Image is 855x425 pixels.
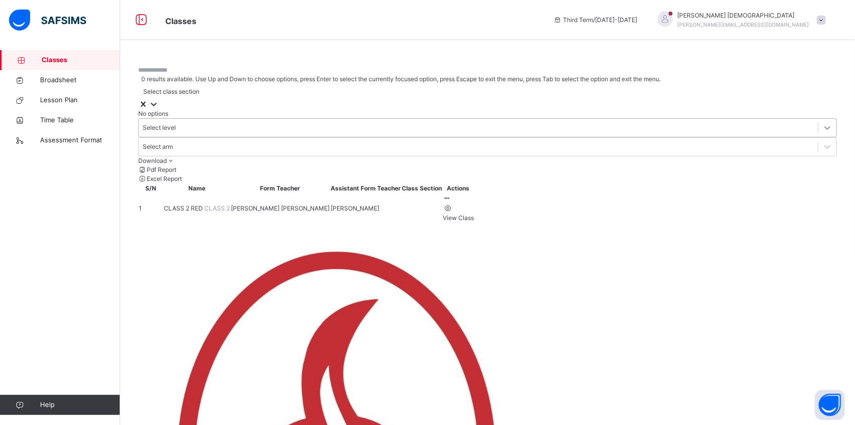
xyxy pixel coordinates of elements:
th: S/N [138,183,163,193]
span: [PERSON_NAME][EMAIL_ADDRESS][DOMAIN_NAME] [678,22,809,28]
span: Download [138,157,167,164]
div: Select arm [143,142,173,151]
button: Open asap [815,390,845,420]
span: Classes [165,16,196,26]
th: Class Section [401,183,442,193]
div: JoanJesubamikole [648,11,831,29]
span: [PERSON_NAME] [PERSON_NAME] [231,204,330,213]
span: 0 results available. Use Up and Down to choose options, press Enter to select the currently focus... [140,75,661,83]
li: dropdown-list-item-null-0 [138,165,837,174]
span: [PERSON_NAME] [331,204,379,213]
div: No options [138,109,837,118]
span: [PERSON_NAME] [DEMOGRAPHIC_DATA] [678,11,809,20]
span: Help [40,400,120,410]
span: Broadsheet [40,75,120,85]
span: session/term information [553,16,638,25]
span: Time Table [40,115,120,125]
span: Lesson Plan [40,95,120,105]
span: Classes [42,55,120,65]
div: View Class [443,214,474,223]
span: CLASS 2 RED [164,204,204,212]
span: Assessment Format [40,135,120,145]
th: Assistant Form Teacher [330,183,401,193]
span: CLASS 2 [204,204,230,212]
li: dropdown-list-item-null-1 [138,174,837,183]
td: 1 [138,193,163,223]
th: Actions [442,183,474,193]
th: Form Teacher [230,183,330,193]
div: Select level [143,123,176,132]
th: Name [163,183,230,193]
img: safsims [9,10,86,31]
div: Select class section [143,87,199,96]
